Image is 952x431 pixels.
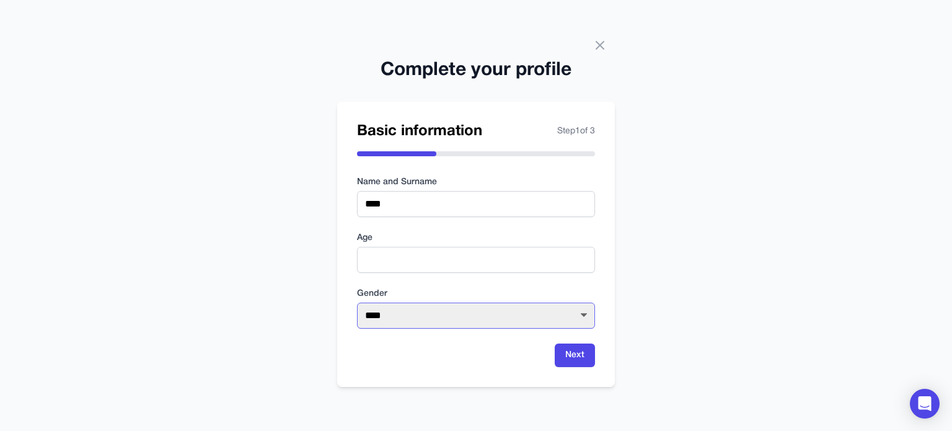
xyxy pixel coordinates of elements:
h2: Basic information [357,122,482,141]
span: Step 1 of 3 [557,125,595,138]
button: Next [555,344,595,367]
label: Name and Surname [357,176,595,189]
div: Open Intercom Messenger [910,389,940,419]
label: Age [357,232,595,244]
label: Gender [357,288,595,300]
h2: Complete your profile [337,60,615,82]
